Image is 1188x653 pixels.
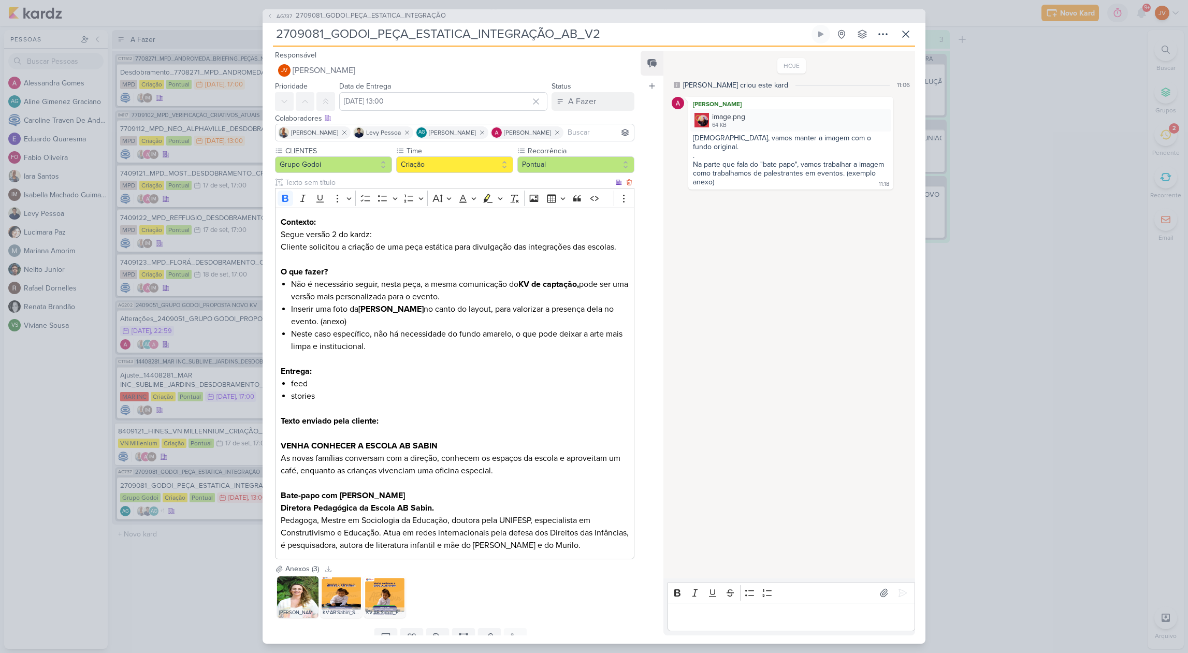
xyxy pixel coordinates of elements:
strong: Diretora Pedagógica da Escola AB Sabin. [281,503,434,513]
li: Neste caso específico, não há necessidade do fundo amarelo, o que pode deixar a arte mais limpa e... [291,328,629,353]
div: Aline Gimenez Graciano [416,127,427,138]
label: Responsável [275,51,316,60]
div: Joney Viana [278,64,291,77]
div: [DEMOGRAPHIC_DATA], vamos manter a imagem com o fundo original. [693,134,889,151]
div: image.png [712,111,745,122]
div: [PERSON_NAME] criou este kard [683,80,788,91]
div: [PERSON_NAME].jpeg [277,607,318,618]
label: Status [552,82,571,91]
strong: Contexto: [281,217,316,227]
div: Anexos (3) [285,563,319,574]
div: Editor toolbar [275,188,634,208]
label: Recorrência [527,146,634,156]
label: Prioridade [275,82,308,91]
label: CLIENTES [284,146,392,156]
input: Texto sem título [283,177,614,188]
img: Alessandra Gomes [491,127,502,138]
li: Inserir uma foto da no canto do layout, para valorizar a presença dela no evento. (anexo) [291,303,629,328]
div: 11:18 [879,180,889,188]
div: image.png [690,109,891,132]
img: Alessandra Gomes [672,97,684,109]
div: A Fazer [568,95,596,108]
input: Buscar [566,126,632,139]
strong: O que fazer? [281,267,328,277]
div: 64 KB [712,121,745,129]
button: A Fazer [552,92,634,111]
strong: Entrega: [281,366,312,376]
li: Não é necessário seguir, nesta peça, a mesma comunicação do pode ser uma versão mais personalizad... [291,278,629,303]
img: Iara Santos [279,127,289,138]
p: JV [281,68,287,74]
div: Na parte que fala do "bate papo", vamos trabalhar a imagem como trabalhamos de palestrantes em ev... [693,160,886,186]
div: KV AB Sabin_Feed.jpg [364,607,405,618]
span: Levy Pessoa [366,128,401,137]
strong: Bate-papo com [PERSON_NAME] [281,490,405,501]
div: Editor editing area: main [275,208,634,559]
div: Colaboradores [275,113,634,124]
span: [PERSON_NAME] [293,64,355,77]
li: stories [291,390,629,402]
button: Criação [396,156,513,173]
button: JV [PERSON_NAME] [275,61,634,80]
li: feed [291,378,629,390]
img: YdAMjfGdPar0kCe7PWiLSEvb1XmkGZtnm3rDlHRO.png [694,113,709,127]
label: Time [405,146,513,156]
img: bzdZN6iWdRpfuCUZdy25sGJ3uefza9derpWqsxN7.jpg [321,576,362,618]
div: . [693,151,889,160]
img: tJLoCpdojhaahQA7WfomFQ4LS6sWLuKpLZsD7JfN.jpg [364,576,405,618]
input: Kard Sem Título [273,25,809,43]
strong: Texto enviado pela cliente: [281,416,379,426]
div: Ligar relógio [817,30,825,38]
button: Grupo Godoi [275,156,392,173]
label: Data de Entrega [339,82,391,91]
div: KV AB Sabin_Stories.jpg [321,607,362,618]
div: [PERSON_NAME] [690,99,891,109]
p: As novas famílias conversam com a direção, conhecem os espaços da escola e aproveitam um café, en... [281,415,629,552]
span: [PERSON_NAME] [291,128,338,137]
strong: KV de captação, [518,279,579,289]
div: 11:06 [897,80,910,90]
input: Select a date [339,92,547,111]
span: [PERSON_NAME] [429,128,476,137]
p: AG [418,130,425,135]
strong: VENHA CONHECER A ESCOLA AB SABIN [281,441,438,451]
img: YURVhzU2PMv2feZchR2ldkg3DcUiHumm4yFoKbAl.jpg [277,576,318,618]
span: [PERSON_NAME] [504,128,551,137]
strong: [PERSON_NAME] [358,304,424,314]
img: Levy Pessoa [354,127,364,138]
button: Pontual [517,156,634,173]
div: Editor toolbar [668,583,915,603]
div: Editor editing area: main [668,603,915,631]
p: Segue versão 2 do kardz: Cliente solicitou a criação de uma peça estática para divulgação das int... [281,216,629,253]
